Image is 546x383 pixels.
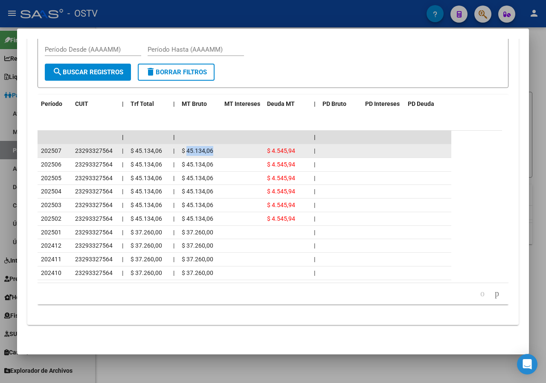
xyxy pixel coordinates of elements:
span: 23293327564 [75,175,113,181]
span: $ 4.545,94 [267,202,295,208]
span: | [314,242,315,249]
span: 23293327564 [75,269,113,276]
span: | [314,269,315,276]
span: $ 4.545,94 [267,161,295,168]
mat-icon: search [52,67,63,77]
span: | [173,147,174,154]
span: | [122,202,123,208]
span: 202507 [41,147,61,154]
span: | [314,134,316,140]
span: MT Intereses [224,100,260,107]
span: $ 37.260,00 [131,242,162,249]
span: $ 4.545,94 [267,175,295,181]
span: $ 4.545,94 [267,215,295,222]
span: CUIT [75,100,88,107]
span: $ 45.134,06 [182,215,213,222]
span: | [173,134,175,140]
button: Borrar Filtros [138,64,215,81]
span: 23293327564 [75,188,113,195]
span: $ 45.134,06 [182,147,213,154]
span: | [122,134,124,140]
datatable-header-cell: PD Bruto [319,95,362,113]
span: MT Bruto [182,100,207,107]
span: $ 45.134,06 [131,188,162,195]
span: | [122,269,123,276]
span: | [314,229,315,236]
datatable-header-cell: MT Intereses [221,95,264,113]
span: 202410 [41,269,61,276]
span: 23293327564 [75,242,113,249]
span: | [122,100,124,107]
span: | [314,188,315,195]
span: $ 37.260,00 [131,269,162,276]
span: | [314,100,316,107]
span: 202502 [41,215,61,222]
span: $ 37.260,00 [182,229,213,236]
span: Buscar Registros [52,68,123,76]
datatable-header-cell: PD Deuda [404,95,451,113]
span: | [314,175,315,181]
datatable-header-cell: | [170,95,178,113]
span: Período [41,100,62,107]
span: | [314,161,315,168]
span: | [314,215,315,222]
span: | [122,242,123,249]
datatable-header-cell: Deuda MT [264,95,311,113]
span: | [314,147,315,154]
span: | [173,188,174,195]
a: go to next page [491,289,503,298]
span: 23293327564 [75,229,113,236]
datatable-header-cell: PD Intereses [362,95,404,113]
span: | [314,256,315,263]
span: 202412 [41,242,61,249]
span: Borrar Filtros [145,68,207,76]
span: 202411 [41,256,61,263]
span: | [122,161,123,168]
span: | [122,175,123,181]
datatable-header-cell: | [311,95,319,113]
span: $ 37.260,00 [182,242,213,249]
span: | [122,256,123,263]
span: | [122,147,123,154]
span: 23293327564 [75,161,113,168]
span: | [122,229,123,236]
div: Open Intercom Messenger [517,354,537,374]
span: 23293327564 [75,215,113,222]
span: $ 45.134,06 [131,215,162,222]
span: 23293327564 [75,147,113,154]
mat-icon: delete [145,67,156,77]
span: | [173,269,174,276]
span: 202501 [41,229,61,236]
span: | [173,229,174,236]
span: $ 37.260,00 [131,256,162,263]
span: $ 45.134,06 [131,175,162,181]
datatable-header-cell: Período [38,95,72,113]
span: $ 37.260,00 [182,269,213,276]
button: Buscar Registros [45,64,131,81]
span: $ 45.134,06 [131,202,162,208]
span: Trf Total [131,100,154,107]
span: 23293327564 [75,256,113,263]
span: | [314,202,315,208]
span: $ 37.260,00 [131,229,162,236]
span: | [122,188,123,195]
span: | [173,256,174,263]
span: $ 37.260,00 [182,256,213,263]
span: Deuda MT [267,100,295,107]
span: PD Bruto [322,100,346,107]
span: $ 45.134,06 [182,175,213,181]
span: 202506 [41,161,61,168]
span: $ 45.134,06 [131,161,162,168]
datatable-header-cell: | [119,95,127,113]
span: | [173,100,175,107]
span: | [173,242,174,249]
span: | [173,175,174,181]
span: 202504 [41,188,61,195]
a: go to previous page [476,289,488,298]
span: $ 45.134,06 [131,147,162,154]
span: $ 45.134,06 [182,161,213,168]
datatable-header-cell: MT Bruto [178,95,221,113]
datatable-header-cell: CUIT [72,95,119,113]
span: $ 4.545,94 [267,147,295,154]
span: | [173,215,174,222]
